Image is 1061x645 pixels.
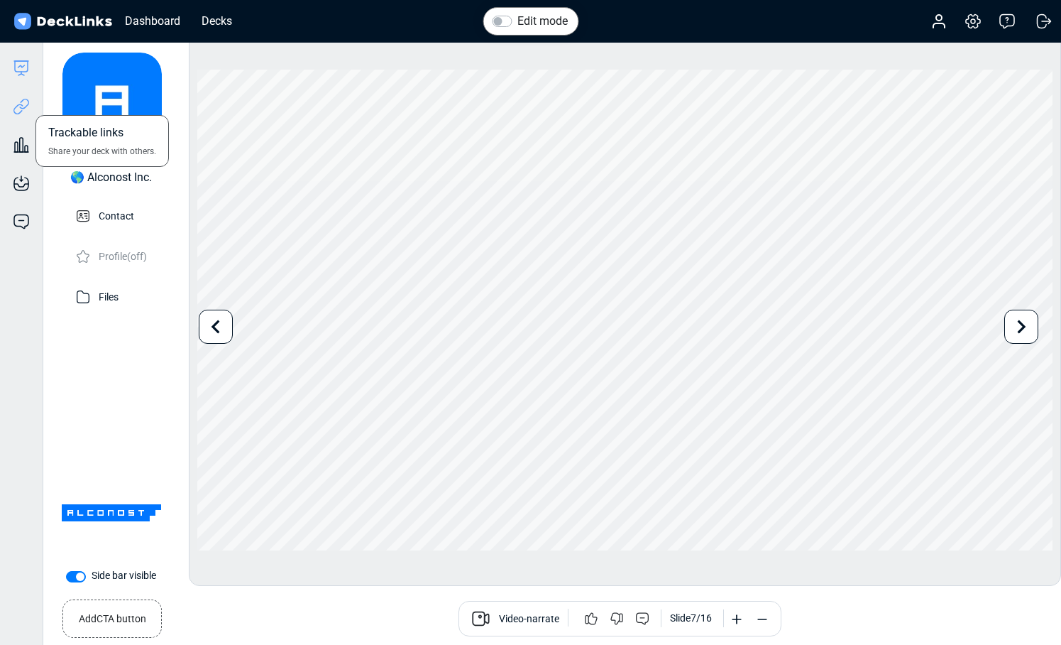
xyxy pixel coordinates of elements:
div: 🌎 Alconost Inc. [70,169,152,186]
div: Slide 7 / 16 [670,611,712,626]
p: Contact [99,206,134,224]
div: Dashboard [118,12,187,30]
p: Profile (off) [99,246,147,264]
img: DeckLinks [11,11,114,32]
label: Side bar visible [92,568,156,583]
div: Decks [194,12,239,30]
small: Add CTA button [79,606,146,627]
span: Share your deck with others. [48,145,156,158]
span: Trackable links [48,124,123,145]
img: avatar [62,53,162,152]
span: Video-narrate [499,612,559,629]
label: Edit mode [517,13,568,30]
img: Company Banner [62,463,161,563]
p: Files [99,287,119,305]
